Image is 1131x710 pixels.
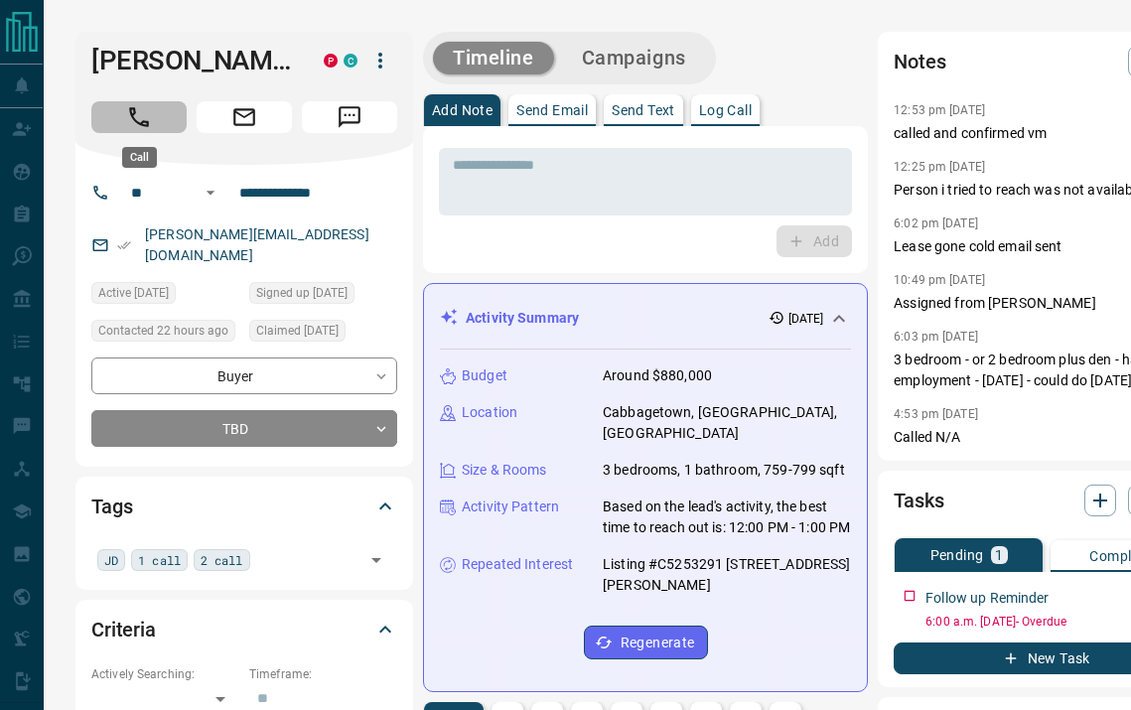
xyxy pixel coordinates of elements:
p: Send Email [516,103,588,117]
span: Claimed [DATE] [256,321,339,341]
p: 12:53 pm [DATE] [894,103,985,117]
div: Call [122,147,157,168]
p: Listing #C5253291 [STREET_ADDRESS][PERSON_NAME] [603,554,851,596]
p: Repeated Interest [462,554,573,575]
svg: Email Verified [117,238,131,252]
span: Signed up [DATE] [256,283,348,303]
div: Criteria [91,606,397,653]
p: Budget [462,365,507,386]
button: Campaigns [562,42,706,74]
p: Actively Searching: [91,665,239,683]
div: Buyer [91,357,397,394]
p: 6:03 pm [DATE] [894,330,978,344]
div: Mon Jul 28 2025 [91,282,239,310]
h2: Tags [91,491,132,522]
div: condos.ca [344,54,357,68]
span: 2 call [201,550,243,570]
p: Pending [930,548,984,562]
p: Timeframe: [249,665,397,683]
button: Timeline [433,42,554,74]
div: TBD [91,410,397,447]
h1: [PERSON_NAME] [91,45,294,76]
h2: Criteria [91,614,156,645]
h2: Tasks [894,485,943,516]
p: 1 [995,548,1003,562]
h2: Notes [894,46,945,77]
div: property.ca [324,54,338,68]
button: Regenerate [584,626,708,659]
p: [DATE] [788,310,824,328]
p: Log Call [699,103,752,117]
span: Message [302,101,397,133]
div: Thu Jul 24 2025 [249,320,397,348]
p: Send Text [612,103,675,117]
p: 4:53 pm [DATE] [894,407,978,421]
p: 6:02 pm [DATE] [894,216,978,230]
a: [PERSON_NAME][EMAIL_ADDRESS][DOMAIN_NAME] [145,226,369,263]
span: Contacted 22 hours ago [98,321,228,341]
p: 12:25 pm [DATE] [894,160,985,174]
div: Activity Summary[DATE] [440,300,851,337]
span: Email [197,101,292,133]
p: Follow up Reminder [925,588,1049,609]
p: Based on the lead's activity, the best time to reach out is: 12:00 PM - 1:00 PM [603,497,851,538]
p: Around $880,000 [603,365,712,386]
span: JD [104,550,118,570]
span: Call [91,101,187,133]
button: Open [199,181,222,205]
p: 3 bedrooms, 1 bathroom, 759-799 sqft [603,460,845,481]
div: Tags [91,483,397,530]
p: Size & Rooms [462,460,547,481]
span: 1 call [138,550,181,570]
div: Wed Aug 13 2025 [91,320,239,348]
p: 10:49 pm [DATE] [894,273,985,287]
p: Location [462,402,517,423]
div: Fri Mar 13 2020 [249,282,397,310]
p: Add Note [432,103,493,117]
p: Activity Pattern [462,497,559,517]
button: Open [362,546,390,574]
p: Activity Summary [466,308,579,329]
span: Active [DATE] [98,283,169,303]
p: Cabbagetown, [GEOGRAPHIC_DATA], [GEOGRAPHIC_DATA] [603,402,851,444]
